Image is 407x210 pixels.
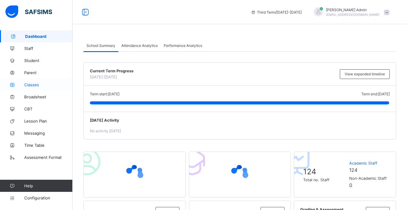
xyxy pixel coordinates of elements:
[87,43,115,48] span: School Summary
[25,34,73,39] span: Dashboard
[303,178,346,182] span: Total no. Staff
[24,131,73,136] span: Messaging
[24,107,73,111] span: CBT
[121,43,158,48] span: Attendance Analytics
[361,92,390,96] span: Term end: [DATE]
[349,176,387,181] span: Non-Academic Staff
[5,5,52,18] img: safsims
[164,43,202,48] span: Performance Analytics
[24,70,73,75] span: Parent
[349,167,357,173] span: 124
[24,94,73,99] span: Broadsheet
[303,167,316,176] span: 124
[90,118,390,123] span: [DATE] Activity
[24,183,72,188] span: Help
[326,13,379,16] span: [EMAIL_ADDRESS][DOMAIN_NAME]
[308,7,392,17] div: AbdulAdmin
[90,69,337,73] span: Current Term Progress
[24,58,73,63] span: Student
[24,119,73,123] span: Lesson Plan
[345,72,385,76] span: View expanded timeline
[24,46,73,51] span: Staff
[251,10,302,15] span: session/term information
[349,161,387,166] span: Academic Staff
[24,195,72,200] span: Configuration
[90,75,117,79] span: [DATE]: [DATE]
[90,129,121,133] span: No activity [DATE]
[24,82,73,87] span: Classes
[90,92,120,96] span: Term start: [DATE]
[24,155,73,160] span: Assessment Format
[326,8,379,12] span: [PERSON_NAME] Admin
[349,182,352,188] span: 0
[24,143,73,148] span: Time Table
